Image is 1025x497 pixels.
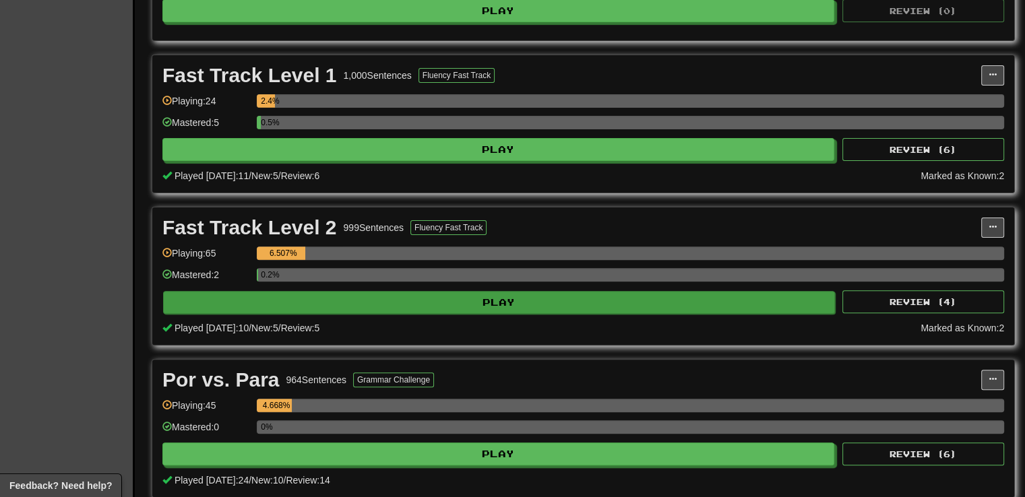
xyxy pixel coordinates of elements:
[278,170,281,181] span: /
[344,69,412,82] div: 1,000 Sentences
[278,323,281,333] span: /
[353,372,434,387] button: Grammar Challenge
[842,290,1004,313] button: Review (4)
[9,479,112,492] span: Open feedback widget
[842,442,1004,465] button: Review (6)
[163,291,835,314] button: Play
[921,321,1004,335] div: Marked as Known: 2
[842,138,1004,161] button: Review (6)
[162,65,337,86] div: Fast Track Level 1
[281,323,320,333] span: Review: 5
[175,475,249,486] span: Played [DATE]: 24
[249,170,251,181] span: /
[921,169,1004,183] div: Marked as Known: 2
[418,68,495,83] button: Fluency Fast Track
[284,475,286,486] span: /
[162,218,337,238] div: Fast Track Level 2
[251,323,278,333] span: New: 5
[249,323,251,333] span: /
[162,399,250,421] div: Playing: 45
[286,475,330,486] span: Review: 14
[261,246,305,260] div: 6.507%
[251,475,283,486] span: New: 10
[162,370,279,390] div: Por vs. Para
[261,94,274,108] div: 2.4%
[281,170,320,181] span: Review: 6
[175,323,249,333] span: Played [DATE]: 10
[261,399,292,412] div: 4.668%
[286,373,346,387] div: 964 Sentences
[162,246,250,269] div: Playing: 65
[162,268,250,290] div: Mastered: 2
[344,221,404,234] div: 999 Sentences
[175,170,249,181] span: Played [DATE]: 11
[251,170,278,181] span: New: 5
[162,442,834,465] button: Play
[410,220,487,235] button: Fluency Fast Track
[162,420,250,442] div: Mastered: 0
[249,475,251,486] span: /
[162,138,834,161] button: Play
[162,116,250,138] div: Mastered: 5
[162,94,250,117] div: Playing: 24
